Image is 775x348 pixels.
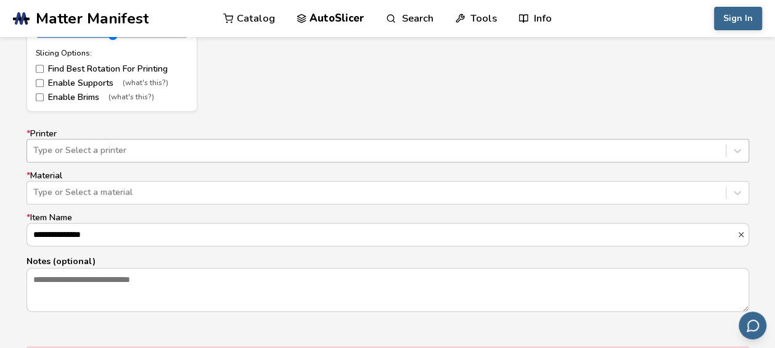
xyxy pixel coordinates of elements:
div: Slicing Options: [36,49,188,57]
button: *Item Name [737,230,748,239]
label: Find Best Rotation For Printing [36,64,188,74]
span: (what's this?) [109,93,154,102]
input: Enable Supports(what's this?) [36,79,44,87]
input: *Item Name [27,223,737,246]
label: Enable Brims [36,93,188,102]
label: Enable Supports [36,78,188,88]
p: Notes (optional) [27,255,749,268]
label: Printer [27,129,749,162]
button: Sign In [714,7,762,30]
button: Send feedback via email [739,312,766,339]
input: Find Best Rotation For Printing [36,65,44,73]
input: Enable Brims(what's this?) [36,93,44,101]
label: Item Name [27,213,749,246]
input: *PrinterType or Select a printer [33,146,36,155]
input: *MaterialType or Select a material [33,188,36,197]
textarea: Notes (optional) [27,268,748,310]
label: Material [27,171,749,204]
span: (what's this?) [123,79,168,88]
span: Matter Manifest [36,10,149,27]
